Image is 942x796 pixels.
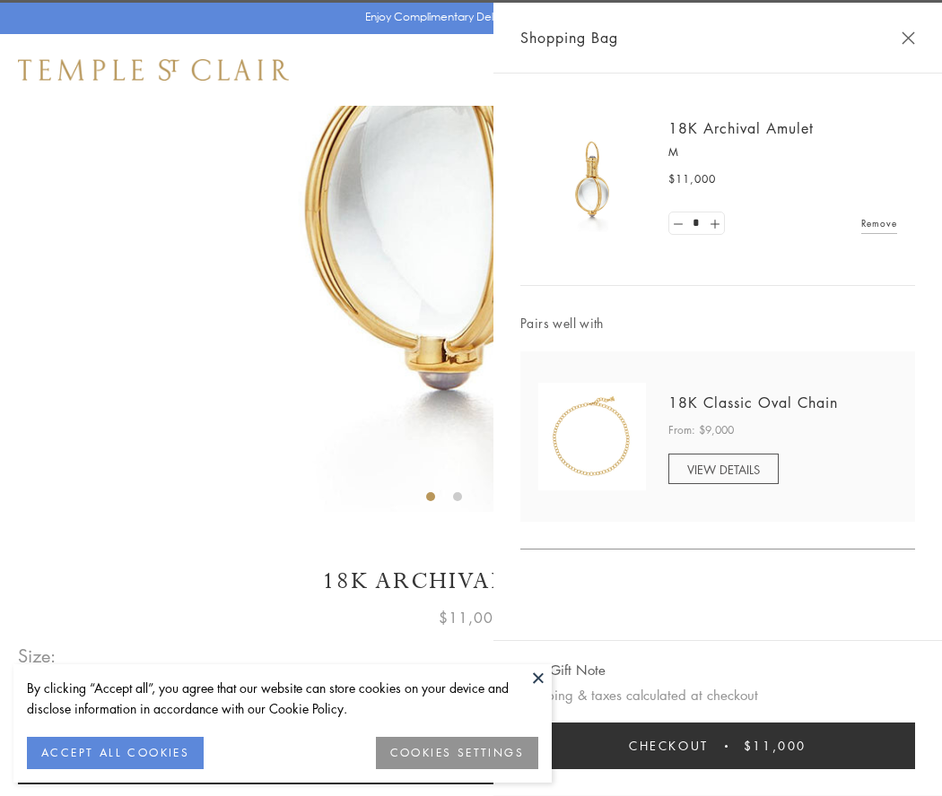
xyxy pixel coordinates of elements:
[668,421,734,439] span: From: $9,000
[538,383,646,490] img: N88865-OV18
[538,125,646,233] img: 18K Archival Amulet
[520,26,618,49] span: Shopping Bag
[902,31,915,45] button: Close Shopping Bag
[668,454,779,484] a: VIEW DETAILS
[27,678,538,719] div: By clicking “Accept all”, you agree that our website can store cookies on your device and disclos...
[18,566,924,597] h1: 18K Archival Amulet
[365,8,569,26] p: Enjoy Complimentary Delivery & Returns
[629,736,709,756] span: Checkout
[520,313,915,333] span: Pairs well with
[18,641,57,671] span: Size:
[669,212,687,235] a: Set quantity to 0
[376,737,538,769] button: COOKIES SETTINGS
[668,170,716,188] span: $11,000
[18,59,289,81] img: Temple St. Clair
[668,118,814,138] a: 18K Archival Amulet
[687,461,760,478] span: VIEW DETAILS
[668,143,897,161] p: M
[744,736,807,756] span: $11,000
[705,212,723,235] a: Set quantity to 2
[520,722,915,769] button: Checkout $11,000
[520,684,915,706] p: Shipping & taxes calculated at checkout
[439,606,503,629] span: $11,000
[27,737,204,769] button: ACCEPT ALL COOKIES
[668,393,838,412] a: 18K Classic Oval Chain
[861,213,897,233] a: Remove
[520,659,606,681] button: Add Gift Note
